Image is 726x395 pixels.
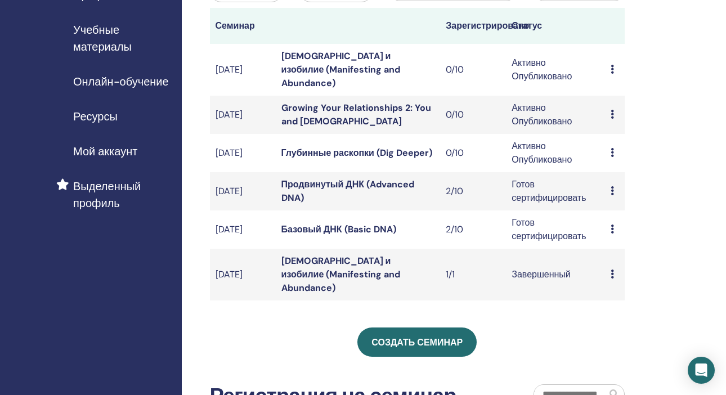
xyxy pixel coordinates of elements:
td: 2/10 [440,210,506,249]
td: [DATE] [210,44,276,96]
td: 0/10 [440,96,506,134]
div: Open Intercom Messenger [688,357,715,384]
td: [DATE] [210,96,276,134]
span: Мой аккаунт [73,143,137,160]
a: Базовый ДНК (Basic DNA) [281,223,396,235]
td: 0/10 [440,44,506,96]
span: Ресурсы [73,108,118,125]
a: Глубинные раскопки (Dig Deeper) [281,147,432,159]
td: Завершенный [506,249,605,300]
span: Выделенный профиль [73,178,173,212]
td: Готов сертифицировать [506,210,605,249]
td: 1/1 [440,249,506,300]
td: Активно Опубликовано [506,134,605,172]
a: [DEMOGRAPHIC_DATA] и изобилие (Manifesting and Abundance) [281,50,401,89]
td: Активно Опубликовано [506,44,605,96]
th: Статус [506,8,605,44]
td: Активно Опубликовано [506,96,605,134]
td: 0/10 [440,134,506,172]
span: Онлайн-обучение [73,73,169,90]
td: Готов сертифицировать [506,172,605,210]
td: [DATE] [210,249,276,300]
td: 2/10 [440,172,506,210]
a: [DEMOGRAPHIC_DATA] и изобилие (Manifesting and Abundance) [281,255,401,294]
th: Семинар [210,8,276,44]
th: Зарегистрировано [440,8,506,44]
span: Учебные материалы [73,21,173,55]
td: [DATE] [210,134,276,172]
span: Создать семинар [371,336,463,348]
td: [DATE] [210,172,276,210]
td: [DATE] [210,210,276,249]
a: Продвинутый ДНК (Advanced DNA) [281,178,414,204]
a: Growing Your Relationships 2: You and [DEMOGRAPHIC_DATA] [281,102,431,127]
a: Создать семинар [357,327,477,357]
